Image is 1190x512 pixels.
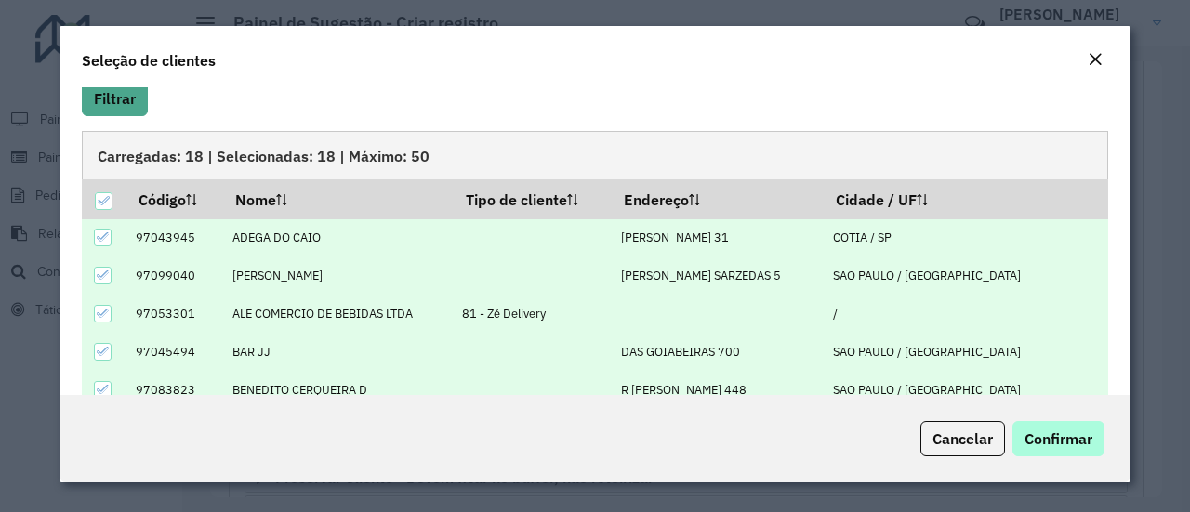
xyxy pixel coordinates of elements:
[823,219,1107,257] td: COTIA / SP
[453,295,612,333] td: 81 - Zé Delivery
[222,256,452,295] td: [PERSON_NAME]
[612,256,824,295] td: [PERSON_NAME] SARZEDAS 5
[126,219,222,257] td: 97043945
[1012,421,1104,456] button: Confirmar
[1088,52,1103,67] em: Fechar
[823,333,1107,371] td: SAO PAULO / [GEOGRAPHIC_DATA]
[126,256,222,295] td: 97099040
[82,131,1108,179] div: Carregadas: 18 | Selecionadas: 18 | Máximo: 50
[82,49,216,72] h4: Seleção de clientes
[126,333,222,371] td: 97045494
[222,179,452,218] th: Nome
[823,256,1107,295] td: SAO PAULO / [GEOGRAPHIC_DATA]
[612,219,824,257] td: [PERSON_NAME] 31
[1082,48,1108,72] button: Close
[82,81,148,116] button: Filtrar
[126,295,222,333] td: 97053301
[222,371,452,409] td: BENEDITO CERQUEIRA D
[920,421,1005,456] button: Cancelar
[222,219,452,257] td: ADEGA DO CAIO
[823,179,1107,218] th: Cidade / UF
[823,371,1107,409] td: SAO PAULO / [GEOGRAPHIC_DATA]
[823,295,1107,333] td: /
[222,333,452,371] td: BAR JJ
[612,179,824,218] th: Endereço
[453,179,612,218] th: Tipo de cliente
[932,429,993,448] span: Cancelar
[222,295,452,333] td: ALE COMERCIO DE BEBIDAS LTDA
[1025,429,1092,448] span: Confirmar
[612,333,824,371] td: DAS GOIABEIRAS 700
[126,179,222,218] th: Código
[612,371,824,409] td: R [PERSON_NAME] 448
[126,371,222,409] td: 97083823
